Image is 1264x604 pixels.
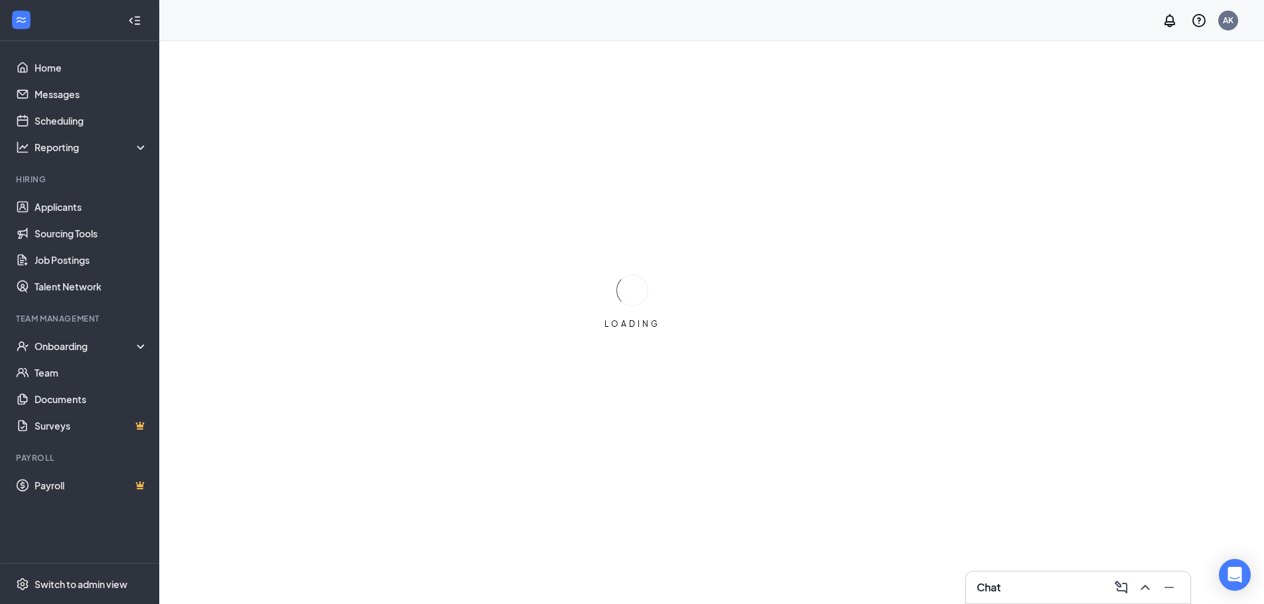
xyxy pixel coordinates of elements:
svg: QuestionInfo [1191,13,1207,29]
div: LOADING [599,318,666,330]
a: Applicants [35,194,148,220]
div: Hiring [16,174,145,185]
div: AK [1223,15,1233,26]
div: Open Intercom Messenger [1219,559,1251,591]
svg: UserCheck [16,339,29,353]
h3: Chat [977,580,1001,595]
a: Home [35,54,148,81]
svg: ComposeMessage [1113,579,1129,595]
a: Documents [35,386,148,412]
svg: Collapse [128,14,141,27]
button: Minimize [1159,577,1180,598]
a: PayrollCrown [35,472,148,499]
div: Switch to admin view [35,577,127,591]
a: Messages [35,81,148,107]
a: Sourcing Tools [35,220,148,247]
a: Team [35,359,148,386]
svg: Minimize [1161,579,1177,595]
svg: Notifications [1162,13,1178,29]
svg: WorkstreamLogo [15,13,28,27]
a: Job Postings [35,247,148,273]
a: SurveysCrown [35,412,148,439]
div: Team Management [16,313,145,324]
div: Payroll [16,452,145,463]
svg: ChevronUp [1137,579,1153,595]
div: Reporting [35,141,149,154]
button: ChevronUp [1135,577,1156,598]
button: ComposeMessage [1111,577,1132,598]
a: Talent Network [35,273,148,300]
div: Onboarding [35,339,137,353]
a: Scheduling [35,107,148,134]
svg: Settings [16,577,29,591]
svg: Analysis [16,141,29,154]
